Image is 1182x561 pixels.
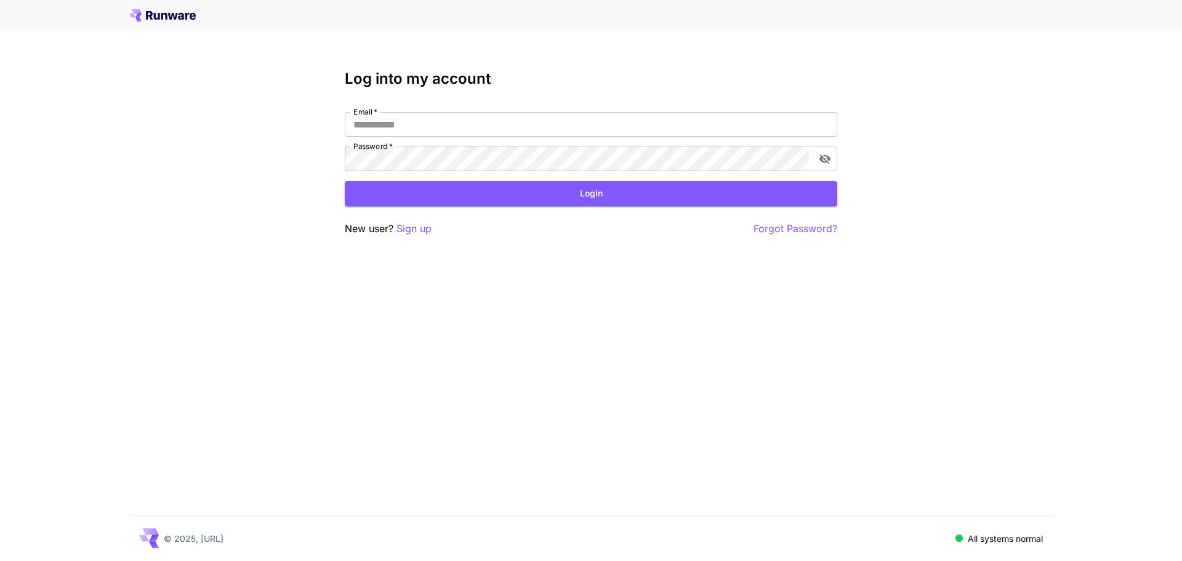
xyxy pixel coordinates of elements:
[814,148,836,170] button: toggle password visibility
[345,181,837,206] button: Login
[345,70,837,87] h3: Log into my account
[164,532,223,545] p: © 2025, [URL]
[353,107,377,117] label: Email
[396,221,432,236] button: Sign up
[754,221,837,236] button: Forgot Password?
[968,532,1043,545] p: All systems normal
[345,221,432,236] p: New user?
[353,141,393,151] label: Password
